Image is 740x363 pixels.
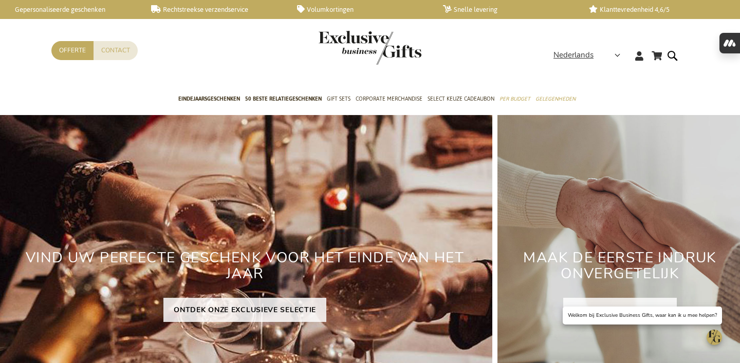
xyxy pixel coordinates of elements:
span: Select Keuze Cadeaubon [428,93,494,104]
a: Gepersonaliseerde geschenken [5,5,135,14]
a: ONBOARDING CADEAUS [563,298,677,322]
a: store logo [319,31,370,65]
span: Corporate Merchandise [356,93,422,104]
span: Per Budget [499,93,530,104]
span: Eindejaarsgeschenken [178,93,240,104]
img: Exclusive Business gifts logo [319,31,421,65]
a: Volumkortingen [297,5,427,14]
a: Klanttevredenheid 4,6/5 [589,5,718,14]
a: Rechtstreekse verzendservice [151,5,281,14]
a: Contact [94,41,138,60]
div: Nederlands [553,49,627,61]
span: 50 beste relatiegeschenken [245,93,322,104]
a: Offerte [51,41,94,60]
a: ONTDEK ONZE EXCLUSIEVE SELECTIE [163,298,326,322]
span: Nederlands [553,49,594,61]
a: Snelle levering [443,5,572,14]
span: Gift Sets [327,93,350,104]
span: Gelegenheden [535,93,576,104]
